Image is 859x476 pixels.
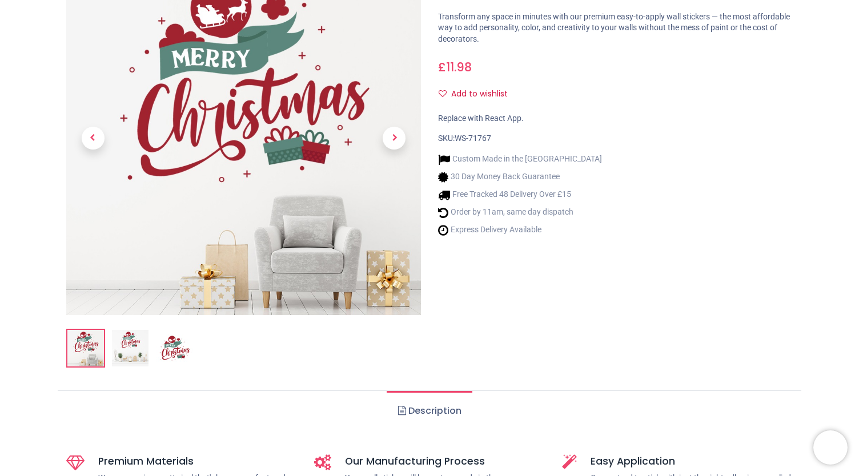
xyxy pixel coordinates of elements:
[439,90,447,98] i: Add to wishlist
[438,207,602,219] li: Order by 11am, same day dispatch
[455,134,491,143] span: WS-71767
[438,133,793,144] div: SKU:
[591,454,793,469] h5: Easy Application
[368,14,421,262] a: Next
[813,430,848,465] iframe: Brevo live chat
[438,171,602,183] li: 30 Day Money Back Guarantee
[387,391,472,431] a: Description
[345,454,545,469] h5: Our Manufacturing Process
[438,189,602,201] li: Free Tracked 48 Delivery Over £15
[82,127,105,150] span: Previous
[112,330,148,366] img: WS-71767-02
[66,14,119,262] a: Previous
[67,330,104,366] img: Merry Christmas Quote Santa & Reindeer Wall Sticker
[446,59,472,75] span: 11.98
[438,59,472,75] span: £
[438,11,793,45] p: Transform any space in minutes with our premium easy-to-apply wall stickers — the most affordable...
[438,224,602,236] li: Express Delivery Available
[156,330,193,366] img: WS-71767-03
[438,84,517,104] button: Add to wishlistAdd to wishlist
[98,454,297,469] h5: Premium Materials
[438,113,793,124] div: Replace with React App.
[438,154,602,166] li: Custom Made in the [GEOGRAPHIC_DATA]
[383,127,406,150] span: Next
